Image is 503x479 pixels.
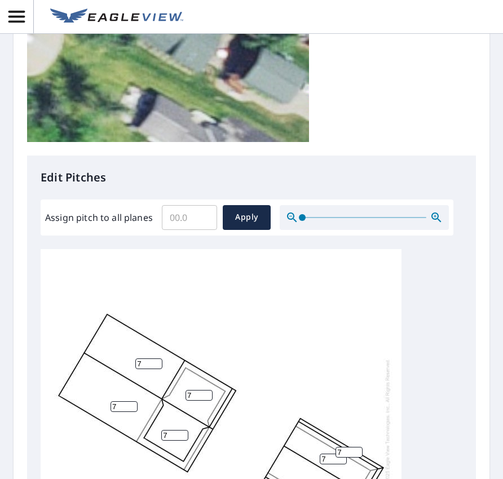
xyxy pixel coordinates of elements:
[41,169,462,186] p: Edit Pitches
[223,205,271,230] button: Apply
[45,211,153,224] label: Assign pitch to all planes
[232,210,262,224] span: Apply
[50,8,183,25] img: EV Logo
[162,202,217,233] input: 00.0
[43,2,190,32] a: EV Logo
